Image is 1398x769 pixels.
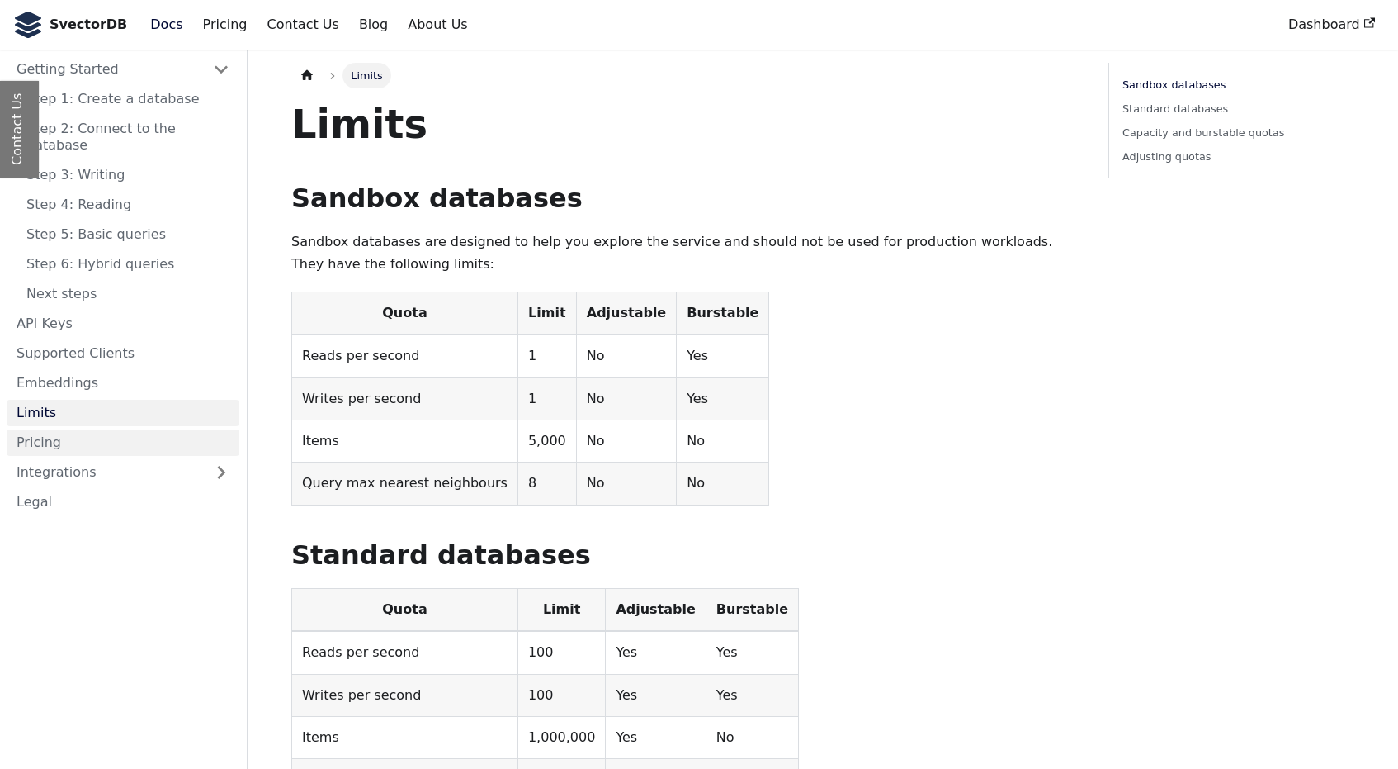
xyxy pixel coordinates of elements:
[517,420,576,463] td: 5,000
[706,717,798,759] td: No
[291,63,1082,88] nav: Breadcrumbs
[13,12,127,38] a: SvectorDB LogoSvectorDB
[292,377,518,420] td: Writes per second
[140,11,192,39] a: Docs
[606,588,706,631] th: Adjustable
[517,377,576,420] td: 1
[7,370,239,396] a: Embeddings
[517,674,605,716] td: 100
[1122,76,1348,93] a: Sandbox databases
[291,182,1082,215] h2: Sandbox databases
[517,463,576,505] td: 8
[13,12,43,38] img: SvectorDB Logo
[7,459,239,486] a: Integrations
[576,463,676,505] td: No
[517,292,576,335] th: Limit
[1278,11,1385,39] a: Dashboard
[17,162,239,188] a: Step 3: Writing
[7,56,203,83] a: Getting Started
[1122,148,1348,165] a: Adjusting quotas
[292,420,518,463] td: Items
[291,63,323,88] a: Home page
[576,377,676,420] td: No
[677,335,769,377] td: Yes
[706,588,798,631] th: Burstable
[7,489,239,515] a: Legal
[398,11,477,39] a: About Us
[292,674,518,716] td: Writes per second
[203,56,239,83] button: Collapse sidebar category 'Getting Started'
[17,251,239,278] a: Step 6: Hybrid queries
[193,11,257,39] a: Pricing
[7,340,239,367] a: Supported Clients
[292,292,518,335] th: Quota
[292,717,518,759] td: Items
[677,292,769,335] th: Burstable
[606,631,706,674] td: Yes
[291,99,1082,149] h1: Limits
[50,14,127,36] b: SvectorDB
[517,588,605,631] th: Limit
[7,311,239,337] a: API Keys
[292,463,518,505] td: Query max nearest neighbours
[292,631,518,674] td: Reads per second
[576,292,676,335] th: Adjustable
[576,420,676,463] td: No
[1122,124,1348,141] a: Capacity and burstable quotas
[291,539,1082,572] h2: Standard databases
[677,377,769,420] td: Yes
[576,335,676,377] td: No
[349,11,398,39] a: Blog
[706,631,798,674] td: Yes
[606,717,706,759] td: Yes
[7,430,239,456] a: Pricing
[17,192,239,218] a: Step 4: Reading
[17,281,239,307] a: Next steps
[292,588,518,631] th: Quota
[517,335,576,377] td: 1
[706,674,798,716] td: Yes
[1122,100,1348,117] a: Standard databases
[291,231,1082,275] p: Sandbox databases are designed to help you explore the service and should not be used for product...
[517,717,605,759] td: 1,000,000
[257,11,348,39] a: Contact Us
[677,420,769,463] td: No
[17,116,239,159] a: Step 2: Connect to the database
[7,400,239,426] a: Limits
[677,463,769,505] td: No
[292,335,518,377] td: Reads per second
[606,674,706,716] td: Yes
[17,86,239,112] a: Step 1: Create a database
[17,221,239,248] a: Step 5: Basic queries
[517,631,605,674] td: 100
[342,63,391,88] span: Limits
